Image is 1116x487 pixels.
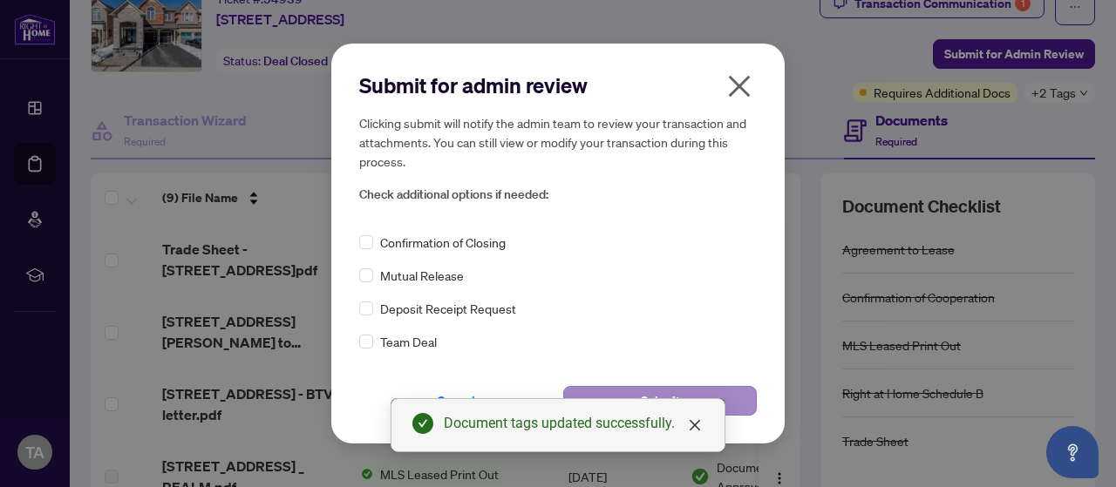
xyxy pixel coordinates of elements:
span: close [725,72,753,100]
span: Confirmation of Closing [380,233,506,252]
div: Document tags updated successfully. [444,413,704,434]
h5: Clicking submit will notify the admin team to review your transaction and attachments. You can st... [359,113,757,171]
span: Check additional options if needed: [359,185,757,205]
a: Close [685,416,704,435]
button: Cancel [359,386,553,416]
span: Deposit Receipt Request [380,299,516,318]
span: Submit [641,387,680,415]
span: Cancel [437,387,475,415]
button: Submit [563,386,757,416]
span: check-circle [412,413,433,434]
span: Team Deal [380,332,437,351]
button: Open asap [1046,426,1099,478]
h2: Submit for admin review [359,71,757,99]
span: Mutual Release [380,266,464,285]
span: close [688,418,702,432]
